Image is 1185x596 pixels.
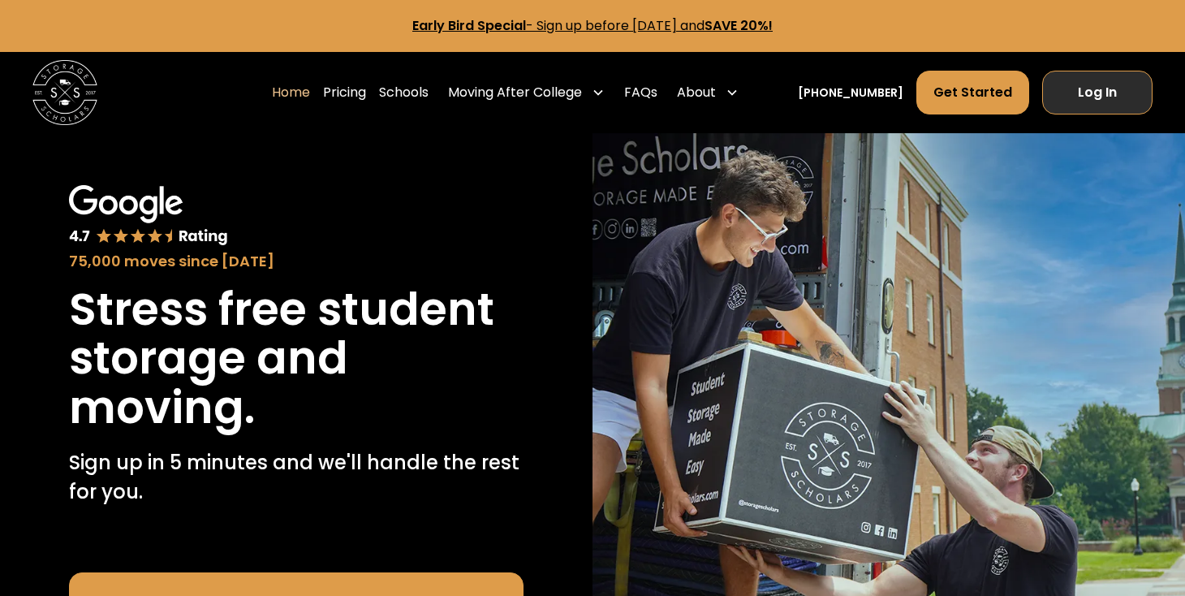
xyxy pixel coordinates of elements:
[448,83,582,102] div: Moving After College
[69,250,524,272] div: 75,000 moves since [DATE]
[69,185,228,246] img: Google 4.7 star rating
[69,285,524,433] h1: Stress free student storage and moving.
[624,70,657,115] a: FAQs
[1042,71,1153,114] a: Log In
[412,16,526,35] strong: Early Bird Special
[379,70,429,115] a: Schools
[69,448,524,507] p: Sign up in 5 minutes and we'll handle the rest for you.
[412,16,773,35] a: Early Bird Special- Sign up before [DATE] andSAVE 20%!
[670,70,745,115] div: About
[916,71,1029,114] a: Get Started
[442,70,611,115] div: Moving After College
[323,70,366,115] a: Pricing
[272,70,310,115] a: Home
[798,84,903,101] a: [PHONE_NUMBER]
[705,16,773,35] strong: SAVE 20%!
[32,60,97,125] img: Storage Scholars main logo
[677,83,716,102] div: About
